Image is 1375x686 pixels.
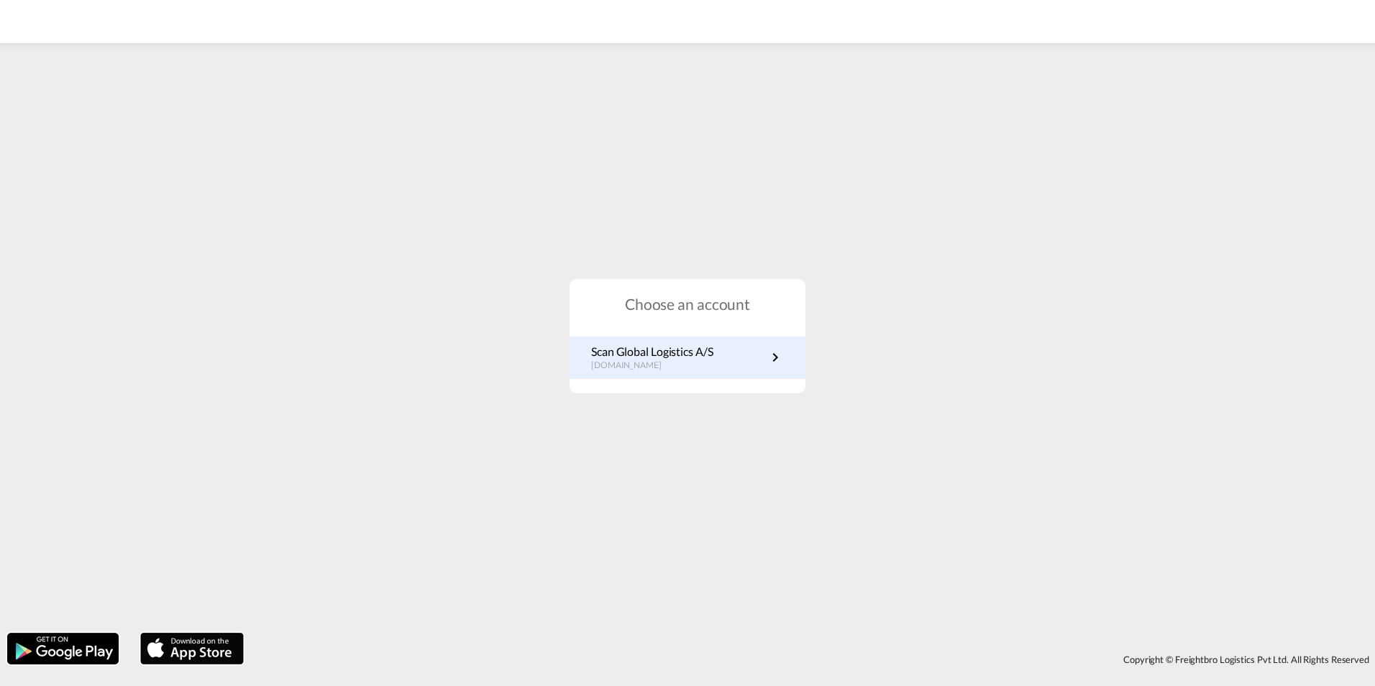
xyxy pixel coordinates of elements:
[251,647,1375,672] div: Copyright © Freightbro Logistics Pvt Ltd. All Rights Reserved
[139,631,245,666] img: apple.png
[591,344,784,372] a: Scan Global Logistics A/S[DOMAIN_NAME]
[591,344,713,360] p: Scan Global Logistics A/S
[591,360,713,372] p: [DOMAIN_NAME]
[570,293,805,314] h1: Choose an account
[6,631,120,666] img: google.png
[767,349,784,366] md-icon: icon-chevron-right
